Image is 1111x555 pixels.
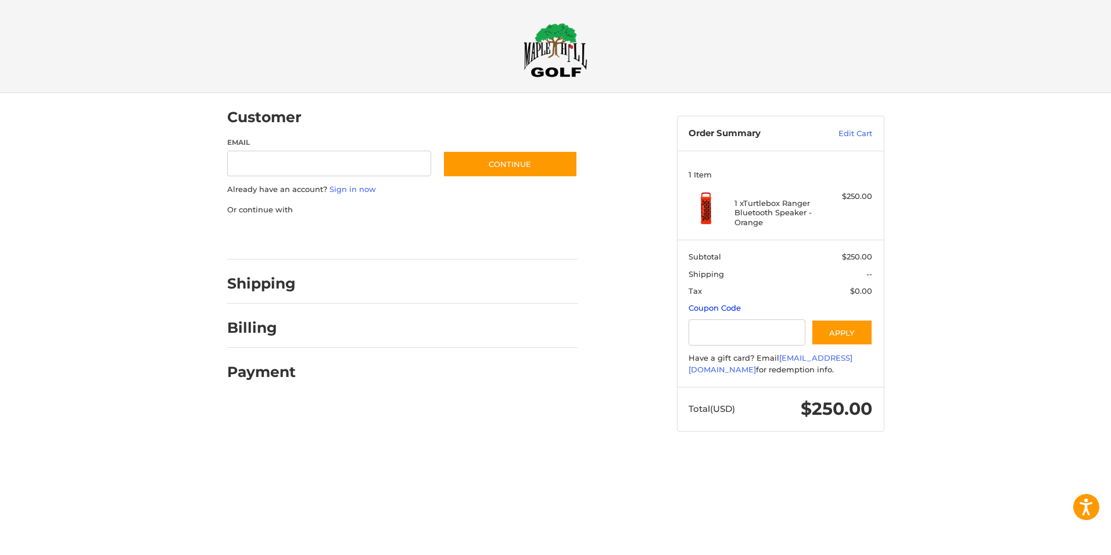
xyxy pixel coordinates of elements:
[689,286,702,296] span: Tax
[842,252,872,261] span: $250.00
[689,403,735,414] span: Total (USD)
[826,191,872,202] div: $250.00
[689,128,813,140] h3: Order Summary
[420,227,507,248] iframe: PayPal-venmo
[329,184,376,194] a: Sign in now
[689,269,724,279] span: Shipping
[734,198,823,227] h4: 1 x Turtlebox Ranger Bluetooth Speaker - Orange
[227,319,295,337] h2: Billing
[689,252,721,261] span: Subtotal
[689,353,872,375] div: Have a gift card? Email for redemption info.
[813,128,872,140] a: Edit Cart
[689,319,805,346] input: Gift Certificate or Coupon Code
[227,184,578,195] p: Already have an account?
[689,353,852,374] a: [EMAIL_ADDRESS][DOMAIN_NAME]
[223,227,310,248] iframe: PayPal-paypal
[811,319,873,346] button: Apply
[689,170,872,179] h3: 1 Item
[227,363,296,381] h2: Payment
[801,398,872,419] span: $250.00
[322,227,409,248] iframe: PayPal-paylater
[227,137,432,148] label: Email
[227,275,296,293] h2: Shipping
[443,151,578,177] button: Continue
[850,286,872,296] span: $0.00
[227,204,578,216] p: Or continue with
[689,303,741,312] a: Coupon Code
[524,23,587,77] img: Maple Hill Golf
[866,269,872,279] span: --
[227,108,302,126] h2: Customer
